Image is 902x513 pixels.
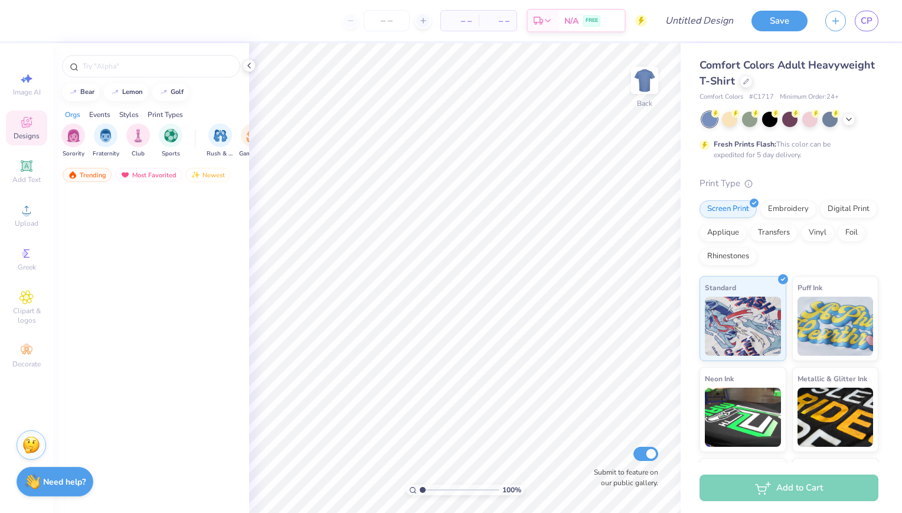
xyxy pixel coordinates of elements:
input: – – [364,10,410,31]
div: filter for Sports [159,124,182,158]
span: Standard [705,281,736,294]
span: Rush & Bid [207,150,234,158]
button: Save [751,11,808,31]
span: Club [132,150,145,158]
div: Rhinestones [700,248,757,265]
span: Game Day [239,150,266,158]
button: filter button [126,124,150,158]
img: Neon Ink [705,388,781,447]
span: # C1717 [749,92,774,102]
span: Minimum Order: 24 + [780,92,839,102]
img: Puff Ink [798,297,874,356]
div: Screen Print [700,200,757,218]
button: filter button [239,124,266,158]
img: Rush & Bid Image [214,129,227,142]
div: filter for Sorority [61,124,85,158]
span: Clipart & logos [6,306,47,325]
span: CP [861,14,872,28]
img: Metallic & Glitter Ink [798,388,874,447]
input: Try "Alpha" [81,60,233,72]
span: Designs [14,131,40,141]
img: Back [633,69,656,92]
div: golf [171,89,184,95]
button: lemon [104,83,148,101]
img: most_fav.gif [120,171,130,179]
span: – – [448,15,472,27]
div: Trending [63,168,112,182]
div: Digital Print [820,200,877,218]
div: Embroidery [760,200,816,218]
div: filter for Game Day [239,124,266,158]
button: filter button [61,124,85,158]
div: This color can be expedited for 5 day delivery. [714,139,859,160]
div: filter for Fraternity [93,124,119,158]
img: trend_line.gif [159,89,168,96]
img: Fraternity Image [99,129,112,142]
button: filter button [159,124,182,158]
button: filter button [207,124,234,158]
div: Vinyl [801,224,834,242]
div: Applique [700,224,747,242]
span: Decorate [12,359,41,369]
span: Comfort Colors Adult Heavyweight T-Shirt [700,58,875,88]
span: 100 % [502,485,521,495]
img: Game Day Image [246,129,260,142]
img: Club Image [132,129,145,142]
div: Orgs [65,109,80,120]
span: Neon Ink [705,372,734,385]
div: Foil [838,224,865,242]
span: Puff Ink [798,281,822,294]
button: filter button [93,124,119,158]
span: Greek [18,262,36,272]
div: bear [80,89,94,95]
img: Sorority Image [67,129,80,142]
span: Metallic & Glitter Ink [798,372,867,385]
img: Standard [705,297,781,356]
span: Sorority [63,150,84,158]
img: Sports Image [164,129,178,142]
button: golf [152,83,189,101]
div: lemon [122,89,143,95]
input: Untitled Design [656,9,743,33]
div: Styles [119,109,139,120]
span: Upload [15,219,38,228]
img: trend_line.gif [110,89,120,96]
span: Comfort Colors [700,92,743,102]
div: filter for Rush & Bid [207,124,234,158]
div: Events [89,109,110,120]
button: bear [62,83,100,101]
img: trending.gif [68,171,77,179]
strong: Need help? [43,476,86,488]
div: Back [637,98,652,109]
strong: Fresh Prints Flash: [714,139,776,149]
label: Submit to feature on our public gallery. [587,467,658,488]
div: filter for Club [126,124,150,158]
span: – – [486,15,509,27]
span: N/A [564,15,579,27]
div: Print Types [148,109,183,120]
div: Most Favorited [115,168,182,182]
span: Add Text [12,175,41,184]
img: trend_line.gif [68,89,78,96]
span: Image AI [13,87,41,97]
div: Newest [185,168,230,182]
div: Transfers [750,224,798,242]
div: Print Type [700,177,878,190]
span: Sports [162,150,180,158]
a: CP [855,11,878,31]
img: Newest.gif [191,171,200,179]
span: FREE [586,17,598,25]
span: Fraternity [93,150,119,158]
